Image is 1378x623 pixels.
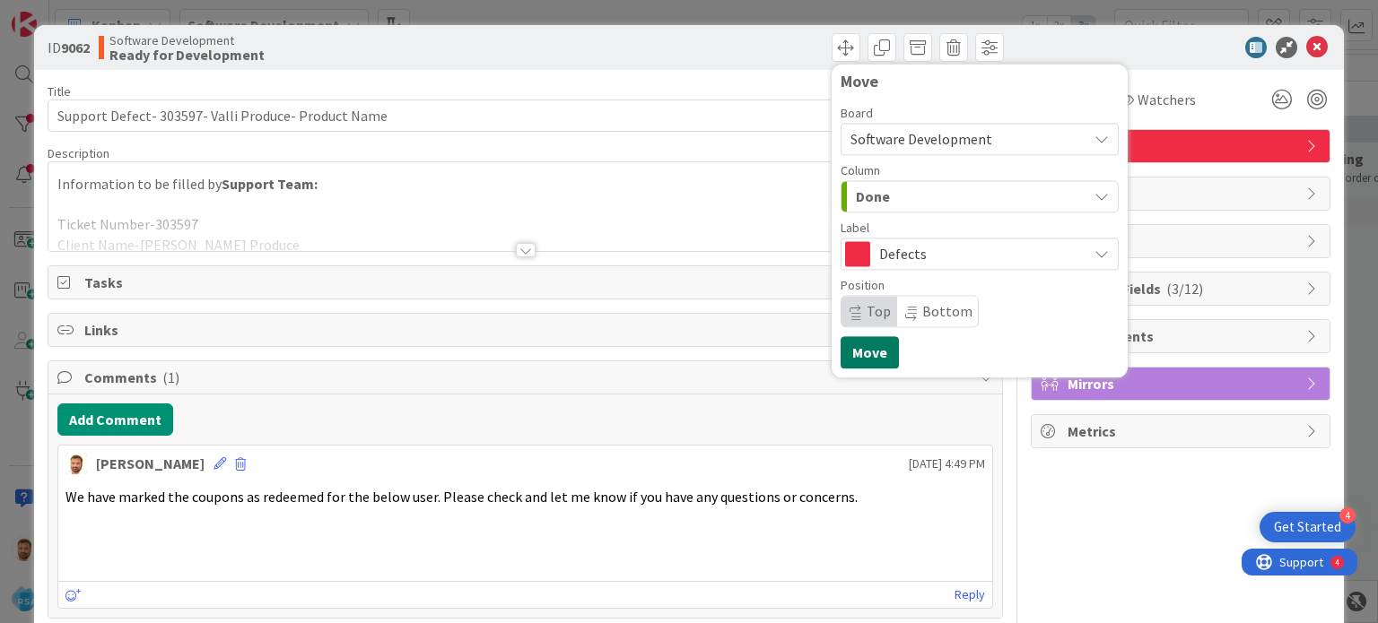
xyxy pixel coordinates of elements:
img: AS [65,453,87,474]
span: Position [841,279,885,291]
span: Description [48,145,109,161]
span: Software Development [109,33,265,48]
span: ID [48,37,90,58]
span: Block [1068,230,1297,252]
span: Dates [1068,183,1297,204]
a: Reply [955,584,985,606]
span: Comments [84,367,969,388]
span: We have marked the coupons as redeemed for the below user. Please check and let me know if you ha... [65,488,858,506]
span: Column [841,164,880,177]
button: Move [841,336,899,368]
span: Defects [1068,135,1297,157]
span: Software Development [850,130,992,148]
span: Done [856,185,890,208]
span: Custom Fields [1068,278,1297,299]
span: Support [38,3,82,24]
div: Move [841,73,1119,91]
strong: Support Team: [222,175,318,193]
p: Information to be filled by [57,174,992,195]
b: 9062 [61,39,90,56]
button: Add Comment [57,403,173,436]
div: Open Get Started checklist, remaining modules: 4 [1260,512,1356,542]
span: Defects [879,241,1078,266]
span: ( 1 ) [162,368,179,386]
div: 4 [1339,507,1356,523]
span: Top [867,302,891,320]
span: Links [84,319,969,341]
span: [DATE] 4:49 PM [909,454,985,473]
label: Title [48,83,71,100]
span: Label [841,221,869,234]
div: 4 [93,7,98,22]
span: Metrics [1068,420,1297,442]
span: Board [841,107,873,119]
b: Ready for Development [109,48,265,62]
span: Bottom [922,302,972,320]
span: Mirrors [1068,373,1297,394]
span: Attachments [1068,325,1297,347]
span: Watchers [1138,89,1196,110]
div: Get Started [1274,518,1341,536]
div: [PERSON_NAME] [96,453,205,474]
button: Done [841,180,1119,212]
span: Tasks [84,272,969,293]
input: type card name here... [48,100,1002,132]
span: ( 3/12 ) [1166,280,1203,298]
